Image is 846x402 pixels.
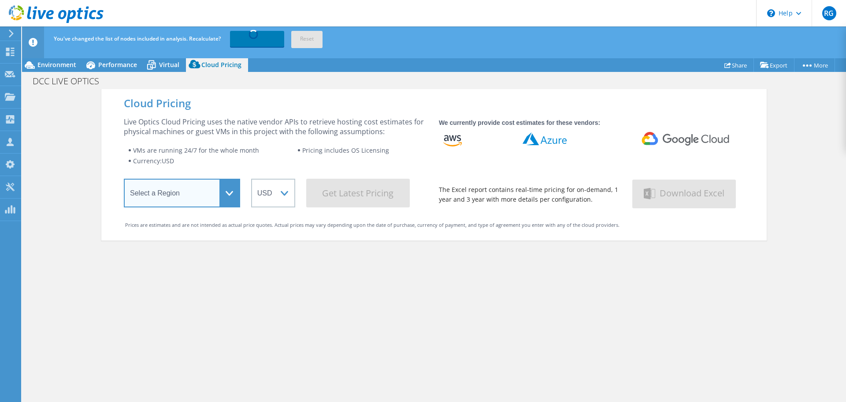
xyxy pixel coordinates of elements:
span: RG [822,6,836,20]
div: Prices are estimates and are not intended as actual price quotes. Actual prices may vary dependin... [125,220,743,230]
svg: \n [767,9,775,17]
div: The Excel report contains real-time pricing for on-demand, 1 year and 3 year with more details pe... [439,185,621,204]
span: Currency: USD [133,157,174,165]
span: Environment [37,60,76,69]
a: Recalculating... [230,31,284,47]
div: Cloud Pricing [124,98,744,108]
a: Share [718,58,754,72]
a: More [794,58,835,72]
span: Virtual [159,60,179,69]
span: You've changed the list of nodes included in analysis. Recalculate? [54,35,221,42]
span: VMs are running 24/7 for the whole month [133,146,259,154]
h1: DCC LIVE OPTICS [29,76,113,86]
span: Cloud Pricing [201,60,241,69]
a: Export [753,58,794,72]
span: Performance [98,60,137,69]
strong: We currently provide cost estimates for these vendors: [439,119,600,126]
div: Live Optics Cloud Pricing uses the native vendor APIs to retrieve hosting cost estimates for phys... [124,117,428,136]
span: Pricing includes OS Licensing [302,146,389,154]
